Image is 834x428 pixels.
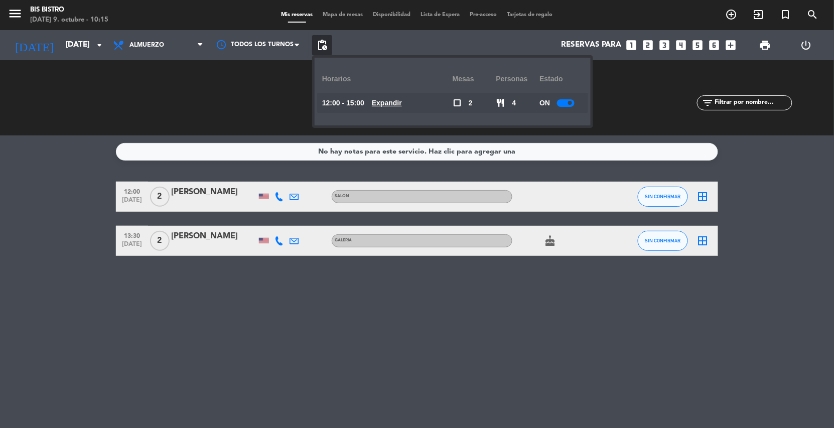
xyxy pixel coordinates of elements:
[129,42,164,49] span: Almuerzo
[539,97,550,109] span: ON
[335,194,349,198] span: SALON
[453,98,462,107] span: check_box_outline_blank
[335,238,352,242] span: GALERIA
[8,6,23,25] button: menu
[119,229,145,241] span: 13:30
[496,65,540,93] div: personas
[502,12,558,18] span: Tarjetas de regalo
[702,97,714,109] i: filter_list
[30,5,108,15] div: Bis Bistro
[30,15,108,25] div: [DATE] 9. octubre - 10:15
[800,39,812,51] i: power_settings_new
[786,30,827,60] div: LOG OUT
[691,39,705,52] i: looks_5
[372,99,402,107] u: Expandir
[316,39,328,51] span: pending_actions
[726,9,738,21] i: add_circle_outline
[658,39,671,52] i: looks_3
[625,39,638,52] i: looks_one
[119,241,145,252] span: [DATE]
[638,231,688,251] button: SIN CONFIRMAR
[807,9,819,21] i: search
[675,39,688,52] i: looks_4
[544,235,556,247] i: cake
[150,187,170,207] span: 2
[496,98,505,107] span: restaurant
[119,197,145,208] span: [DATE]
[697,191,709,203] i: border_all
[714,97,792,108] input: Filtrar por nombre...
[171,230,256,243] div: [PERSON_NAME]
[322,97,364,109] span: 12:00 - 15:00
[512,97,516,109] span: 4
[638,187,688,207] button: SIN CONFIRMAR
[642,39,655,52] i: looks_two
[416,12,465,18] span: Lista de Espera
[150,231,170,251] span: 2
[93,39,105,51] i: arrow_drop_down
[319,146,516,158] div: No hay notas para este servicio. Haz clic para agregar una
[8,34,61,56] i: [DATE]
[561,41,622,50] span: Reservas para
[318,12,368,18] span: Mapa de mesas
[539,65,583,93] div: Estado
[725,39,738,52] i: add_box
[322,65,453,93] div: Horarios
[780,9,792,21] i: turned_in_not
[708,39,721,52] i: looks_6
[276,12,318,18] span: Mis reservas
[753,9,765,21] i: exit_to_app
[119,185,145,197] span: 12:00
[368,12,416,18] span: Disponibilidad
[697,235,709,247] i: border_all
[8,6,23,21] i: menu
[453,65,496,93] div: Mesas
[759,39,771,51] span: print
[465,12,502,18] span: Pre-acceso
[645,238,681,243] span: SIN CONFIRMAR
[645,194,681,199] span: SIN CONFIRMAR
[469,97,473,109] span: 2
[171,186,256,199] div: [PERSON_NAME]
